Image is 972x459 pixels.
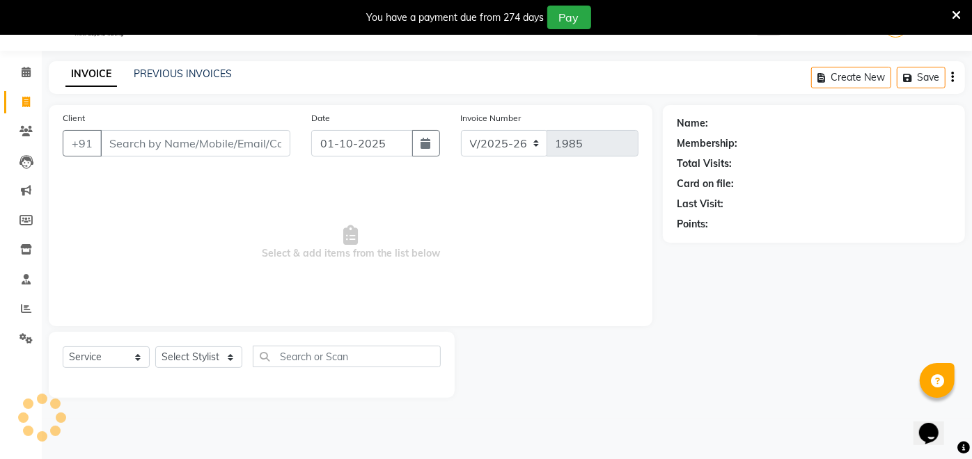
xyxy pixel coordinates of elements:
[677,156,732,171] div: Total Visits:
[65,62,117,87] a: INVOICE
[63,173,638,312] span: Select & add items from the list below
[311,112,330,124] label: Date
[914,403,958,445] iframe: chat widget
[811,67,891,88] button: Create New
[63,112,85,124] label: Client
[897,67,946,88] button: Save
[677,197,723,211] div: Last Visit:
[677,177,734,191] div: Card on file:
[547,6,591,29] button: Pay
[461,112,522,124] label: Invoice Number
[100,130,290,156] input: Search by Name/Mobile/Email/Code
[253,346,441,367] input: Search or Scan
[677,116,708,131] div: Name:
[63,130,102,156] button: +91
[677,136,737,151] div: Membership:
[367,10,544,25] div: You have a payment due from 274 days
[677,217,708,232] div: Points:
[134,67,232,80] a: PREVIOUS INVOICES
